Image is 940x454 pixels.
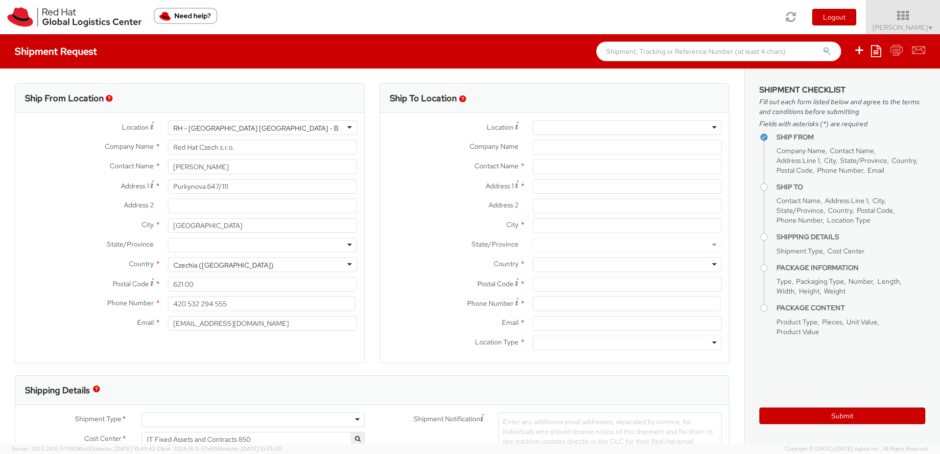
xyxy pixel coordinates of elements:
button: Submit [759,408,925,424]
h4: Ship To [776,183,925,191]
span: Height [799,287,820,295]
button: Need help? [154,8,217,24]
span: Address 2 [124,201,154,209]
span: Country [828,206,852,215]
span: Number [848,277,873,286]
span: master, [DATE] 10:43:43 [95,445,155,452]
span: Email [137,318,154,327]
h3: Ship To Location [390,93,457,103]
span: State/Province [107,240,154,249]
span: Phone Number [467,299,514,308]
span: Company Name [470,142,518,151]
span: IT Fixed Assets and Contracts 850 [141,432,365,447]
span: Postal Code [857,206,893,215]
button: Logout [812,9,856,25]
span: Phone Number [817,166,863,175]
span: Contact Name [474,161,518,170]
span: Postal Code [477,279,514,288]
span: Address Line 1 [825,196,868,205]
span: Type [776,277,792,286]
span: Company Name [105,142,154,151]
span: Postal Code [776,166,813,175]
span: Unit Value [846,318,877,326]
span: Contact Name [830,146,874,155]
span: Copyright © [DATE]-[DATE] Agistix Inc., All Rights Reserved [785,445,928,453]
span: Postal Code [113,279,149,288]
div: RH - [GEOGRAPHIC_DATA] [GEOGRAPHIC_DATA] - B [173,123,338,133]
span: City [824,156,836,165]
h3: Shipping Details [25,386,90,395]
span: State/Province [471,240,518,249]
span: Product Value [776,327,819,336]
h4: Package Content [776,304,925,312]
span: Country [892,156,916,165]
span: State/Province [840,156,887,165]
span: Contact Name [110,161,154,170]
span: City [872,196,884,205]
span: Address 1 [121,182,149,190]
img: rh-logistics-00dfa346123c4ec078e1.svg [7,7,141,27]
span: Fields with asterisks (*) are required [759,119,925,129]
h3: Shipment Checklist [759,86,925,94]
span: Width [776,287,795,295]
span: Fill out each form listed below and agree to the terms and conditions before submitting [759,97,925,116]
h4: Ship From [776,134,925,141]
span: Client: 2025.18.0-37e85b1 [157,445,282,452]
span: City [506,220,518,229]
span: State/Province [776,206,823,215]
span: Phone Number [107,298,154,307]
span: Shipment Type [75,414,121,425]
input: Shipment, Tracking or Reference Number (at least 4 chars) [596,42,841,61]
span: Email [868,166,884,175]
span: Location [487,123,514,132]
span: Address 1 [486,182,514,190]
span: Contact Name [776,196,821,205]
span: Phone Number [776,216,822,225]
span: Address Line 1 [776,156,820,165]
h4: Shipping Details [776,233,925,241]
div: Czechia ([GEOGRAPHIC_DATA]) [173,260,274,270]
h4: Shipment Request [15,46,97,57]
span: Shipment Type [776,247,823,255]
span: Location [122,123,149,132]
span: Pieces [822,318,842,326]
span: IT Fixed Assets and Contracts 850 [147,435,359,444]
span: Cost Center [827,247,865,255]
span: master, [DATE] 10:25:00 [222,445,282,452]
span: Weight [824,287,846,295]
span: Location Type [475,338,518,346]
span: [PERSON_NAME] [872,23,934,32]
span: Company Name [776,146,825,155]
span: City [141,220,154,229]
h4: Package Information [776,264,925,272]
span: Length [877,277,900,286]
span: Address 2 [489,201,518,209]
h3: Ship From Location [25,93,104,103]
span: Country [129,259,154,268]
span: Email [502,318,518,327]
span: Server: 2025.20.0-970904bc0f3 [12,445,155,452]
span: Product Type [776,318,818,326]
span: Shipment Notification [414,414,480,424]
span: Packaging Type [796,277,844,286]
span: Country [493,259,518,268]
span: Location Type [827,216,870,225]
span: ▼ [928,24,934,32]
span: Cost Center [84,433,121,445]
